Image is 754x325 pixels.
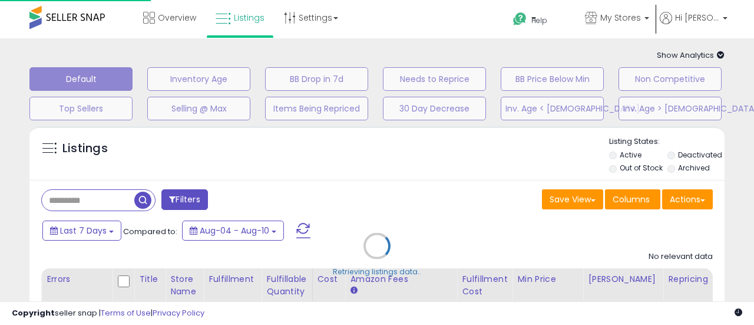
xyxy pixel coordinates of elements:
[383,67,486,91] button: Needs to Reprice
[531,15,547,25] span: Help
[660,12,727,38] a: Hi [PERSON_NAME]
[12,308,204,319] div: seller snap | |
[147,67,250,91] button: Inventory Age
[12,307,55,319] strong: Copyright
[383,97,486,120] button: 30 Day Decrease
[158,12,196,24] span: Overview
[265,67,368,91] button: BB Drop in 7d
[501,67,604,91] button: BB Price Below Min
[265,97,368,120] button: Items Being Repriced
[504,3,574,38] a: Help
[512,12,527,27] i: Get Help
[147,97,250,120] button: Selling @ Max
[29,67,133,91] button: Default
[675,12,719,24] span: Hi [PERSON_NAME]
[501,97,604,120] button: Inv. Age < [DEMOGRAPHIC_DATA]
[234,12,264,24] span: Listings
[29,97,133,120] button: Top Sellers
[619,67,722,91] button: Non Competitive
[657,50,725,61] span: Show Analytics
[333,267,421,277] div: Retrieving listings data..
[619,97,722,120] button: Inv. Age > [DEMOGRAPHIC_DATA]
[600,12,641,24] span: My Stores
